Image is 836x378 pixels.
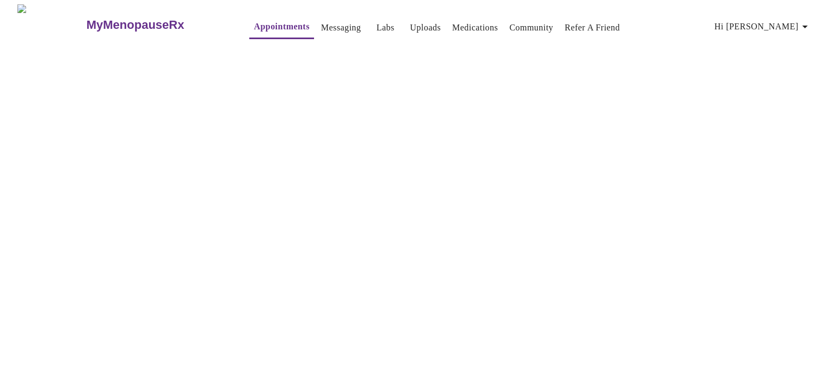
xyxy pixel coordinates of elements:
a: MyMenopauseRx [85,6,228,44]
h3: MyMenopauseRx [87,18,185,32]
a: Refer a Friend [565,20,620,35]
button: Refer a Friend [561,17,625,39]
a: Messaging [321,20,361,35]
button: Messaging [317,17,365,39]
img: MyMenopauseRx Logo [17,4,85,45]
a: Community [509,20,554,35]
button: Appointments [249,16,313,39]
button: Community [505,17,558,39]
span: Hi [PERSON_NAME] [715,19,812,34]
button: Hi [PERSON_NAME] [710,16,816,38]
a: Labs [377,20,395,35]
button: Uploads [405,17,445,39]
button: Medications [448,17,502,39]
a: Appointments [254,19,309,34]
button: Labs [368,17,403,39]
a: Uploads [410,20,441,35]
a: Medications [452,20,498,35]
